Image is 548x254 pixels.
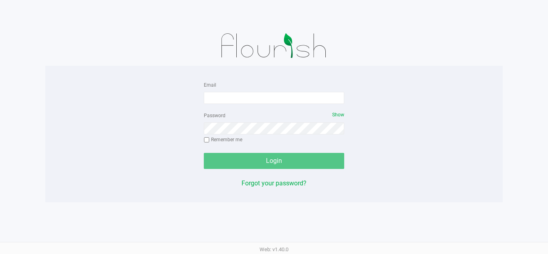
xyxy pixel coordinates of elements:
label: Password [204,112,225,119]
button: Forgot your password? [242,179,306,188]
span: Web: v1.40.0 [260,246,288,252]
label: Email [204,81,216,89]
input: Remember me [204,137,209,143]
label: Remember me [204,136,242,143]
span: Show [332,112,344,118]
